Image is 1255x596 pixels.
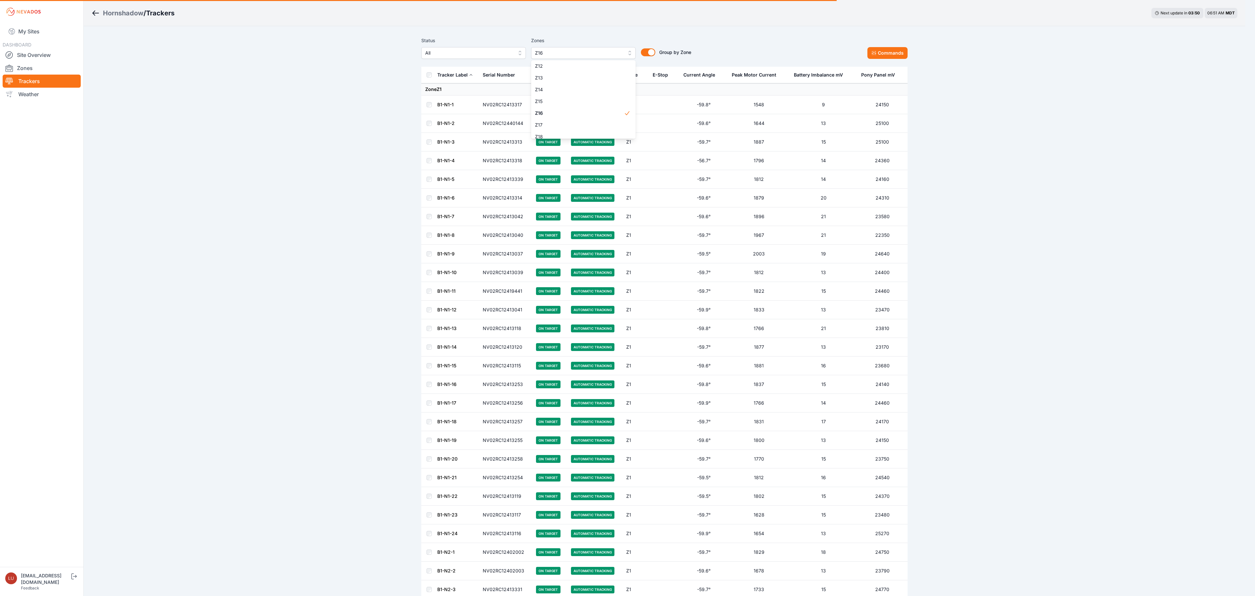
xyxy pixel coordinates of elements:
[535,75,624,81] span: Z13
[535,122,624,128] span: Z17
[535,86,624,93] span: Z14
[535,110,624,116] span: Z16
[531,47,636,59] button: Z16
[531,60,636,139] div: Z16
[535,63,624,69] span: Z12
[535,133,624,140] span: Z18
[535,98,624,105] span: Z15
[535,49,623,57] span: Z16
